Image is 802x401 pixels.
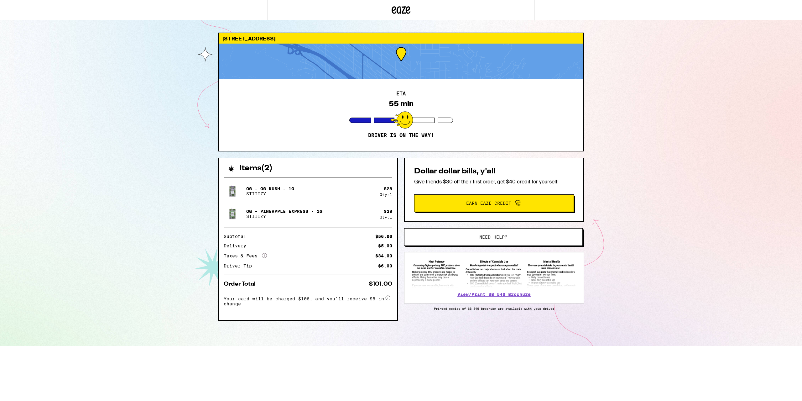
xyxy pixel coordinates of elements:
[414,194,574,212] button: Earn Eaze Credit
[380,215,392,219] div: Qty: 1
[219,33,583,44] div: [STREET_ADDRESS]
[411,259,577,288] img: SB 540 Brochure preview
[375,254,392,258] div: $34.00
[378,264,392,268] div: $6.00
[224,294,384,306] span: Your card will be charged $106, and you’ll receive $5 in change
[414,168,574,175] h2: Dollar dollar bills, y'all
[246,186,294,191] p: OG - OG Kush - 1g
[224,264,256,268] div: Driver Tip
[457,292,531,297] a: View/Print SB 540 Brochure
[224,205,241,223] img: STIIIZY - OG - Pineapple Express - 1g
[375,234,392,239] div: $56.00
[224,234,251,239] div: Subtotal
[378,244,392,248] div: $5.00
[368,132,434,139] p: Driver is on the way!
[246,209,322,214] p: OG - Pineapple Express - 1g
[224,253,267,259] div: Taxes & Fees
[404,307,584,310] p: Printed copies of SB-540 brochure are available with your driver
[380,193,392,197] div: Qty: 1
[239,165,273,172] h2: Items ( 2 )
[224,281,260,287] div: Order Total
[466,201,511,205] span: Earn Eaze Credit
[396,91,406,96] h2: ETA
[224,182,241,200] img: STIIIZY - OG - OG Kush - 1g
[384,209,392,214] div: $ 28
[246,191,294,196] p: STIIIZY
[224,244,251,248] div: Delivery
[414,178,574,185] p: Give friends $30 off their first order, get $40 credit for yourself!
[369,281,392,287] div: $101.00
[389,99,414,108] div: 55 min
[384,186,392,191] div: $ 28
[246,214,322,219] p: STIIIZY
[404,228,583,246] button: Need help?
[479,235,508,239] span: Need help?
